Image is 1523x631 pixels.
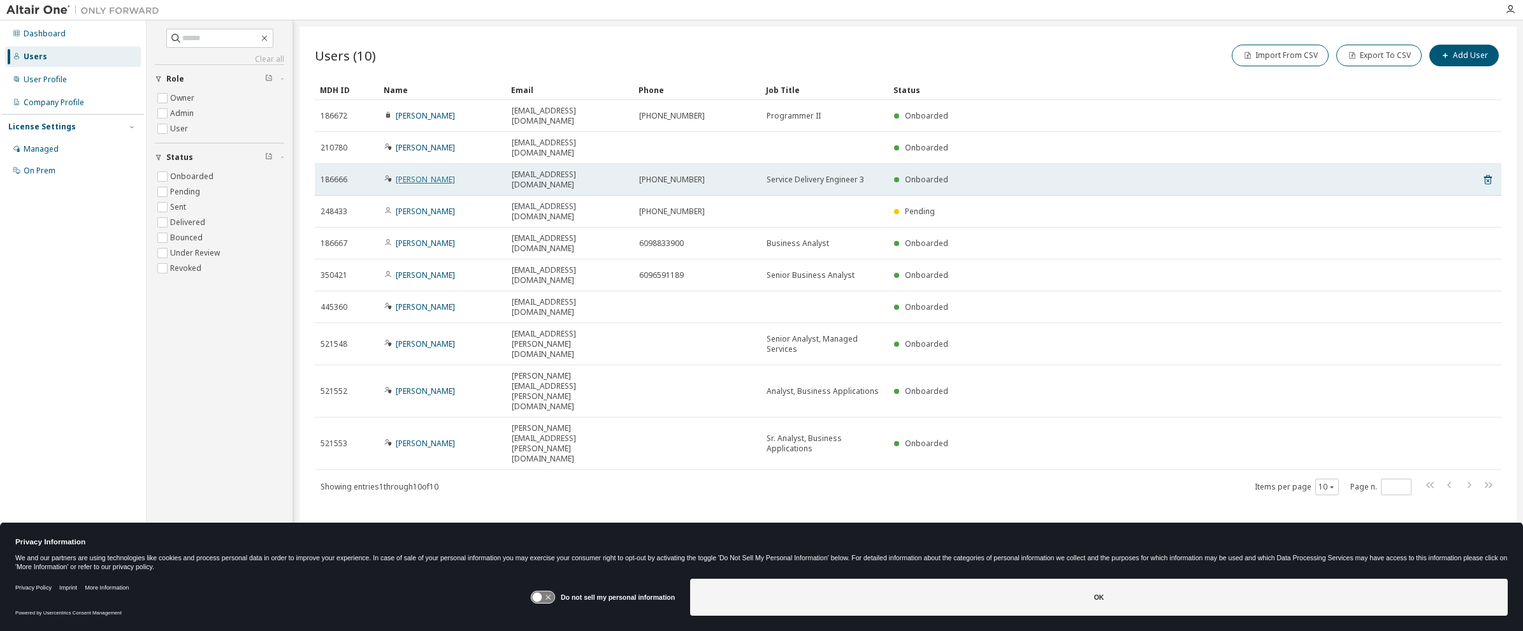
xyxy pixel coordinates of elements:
label: User [170,121,191,136]
label: Owner [170,91,197,106]
label: Sent [170,199,189,215]
span: Onboarded [905,386,948,396]
a: [PERSON_NAME] [396,301,455,312]
span: 6096591189 [639,270,684,280]
span: 6098833900 [639,238,684,249]
a: [PERSON_NAME] [396,386,455,396]
button: Add User [1429,45,1499,66]
span: Onboarded [905,338,948,349]
div: License Settings [8,122,76,132]
span: [EMAIL_ADDRESS][DOMAIN_NAME] [512,265,628,286]
div: Phone [639,80,756,100]
a: [PERSON_NAME] [396,142,455,153]
span: Onboarded [905,270,948,280]
a: [PERSON_NAME] [396,270,455,280]
label: Pending [170,184,203,199]
span: [PHONE_NUMBER] [639,207,705,217]
span: 186666 [321,175,347,185]
span: Onboarded [905,174,948,185]
a: [PERSON_NAME] [396,238,455,249]
span: Senior Analyst, Managed Services [767,334,883,354]
div: Job Title [766,80,883,100]
label: Admin [170,106,196,121]
span: Onboarded [905,142,948,153]
span: 186672 [321,111,347,121]
div: On Prem [24,166,55,176]
span: 350421 [321,270,347,280]
a: Clear all [155,54,284,64]
span: Onboarded [905,438,948,449]
span: Users (10) [315,47,376,64]
button: 10 [1318,482,1336,492]
a: [PERSON_NAME] [396,438,455,449]
div: Name [384,80,501,100]
span: 521552 [321,386,347,396]
span: [EMAIL_ADDRESS][PERSON_NAME][DOMAIN_NAME] [512,329,628,359]
span: 521553 [321,439,347,449]
img: Altair One [6,4,166,17]
span: [EMAIL_ADDRESS][DOMAIN_NAME] [512,233,628,254]
span: 445360 [321,302,347,312]
span: 186667 [321,238,347,249]
div: Company Profile [24,98,84,108]
a: [PERSON_NAME] [396,338,455,349]
span: [PHONE_NUMBER] [639,111,705,121]
span: Onboarded [905,238,948,249]
span: [PERSON_NAME][EMAIL_ADDRESS][PERSON_NAME][DOMAIN_NAME] [512,423,628,464]
div: User Profile [24,75,67,85]
button: Status [155,143,284,171]
span: 248433 [321,207,347,217]
span: [EMAIL_ADDRESS][DOMAIN_NAME] [512,138,628,158]
span: Service Delivery Engineer 3 [767,175,864,185]
span: Onboarded [905,301,948,312]
span: [EMAIL_ADDRESS][DOMAIN_NAME] [512,170,628,190]
a: [PERSON_NAME] [396,110,455,121]
span: Programmer II [767,111,821,121]
button: Export To CSV [1336,45,1422,66]
label: Under Review [170,245,222,261]
span: [EMAIL_ADDRESS][DOMAIN_NAME] [512,201,628,222]
span: Clear filter [265,74,273,84]
span: Clear filter [265,152,273,163]
span: [EMAIL_ADDRESS][DOMAIN_NAME] [512,106,628,126]
span: [PHONE_NUMBER] [639,175,705,185]
div: Email [511,80,628,100]
span: Status [166,152,193,163]
span: [PERSON_NAME][EMAIL_ADDRESS][PERSON_NAME][DOMAIN_NAME] [512,371,628,412]
span: Page n. [1350,479,1411,495]
span: Pending [905,206,935,217]
span: Onboarded [905,110,948,121]
span: Business Analyst [767,238,829,249]
div: Managed [24,144,59,154]
label: Onboarded [170,169,216,184]
label: Delivered [170,215,208,230]
label: Revoked [170,261,204,276]
label: Bounced [170,230,205,245]
div: Dashboard [24,29,66,39]
a: [PERSON_NAME] [396,206,455,217]
span: [EMAIL_ADDRESS][DOMAIN_NAME] [512,297,628,317]
span: Items per page [1255,479,1339,495]
span: Showing entries 1 through 10 of 10 [321,481,438,492]
span: 521548 [321,339,347,349]
span: Role [166,74,184,84]
button: Role [155,65,284,93]
div: Users [24,52,47,62]
button: Import From CSV [1232,45,1329,66]
div: MDH ID [320,80,373,100]
span: Sr. Analyst, Business Applications [767,433,883,454]
a: [PERSON_NAME] [396,174,455,185]
span: Senior Business Analyst [767,270,855,280]
span: 210780 [321,143,347,153]
span: Analyst, Business Applications [767,386,879,396]
div: Status [893,80,1435,100]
